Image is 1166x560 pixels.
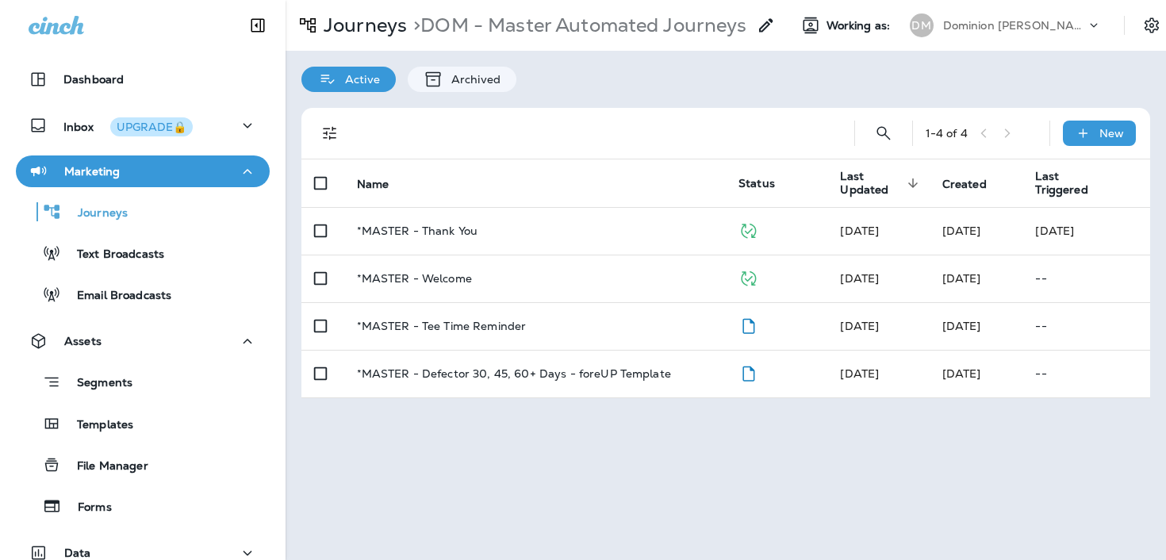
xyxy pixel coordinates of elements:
[317,13,407,37] p: Journeys
[942,177,1007,191] span: Created
[942,224,981,238] span: Pam Borrisove
[236,10,280,41] button: Collapse Sidebar
[827,19,894,33] span: Working as:
[840,271,879,286] span: Caitlin Wilson
[738,270,758,284] span: Published
[910,13,934,37] div: DM
[942,319,981,333] span: Pam Borrisove
[407,13,746,37] p: DOM - Master Automated Journeys
[314,117,346,149] button: Filters
[738,317,758,332] span: Draft
[16,63,270,95] button: Dashboard
[357,177,410,191] span: Name
[16,236,270,270] button: Text Broadcasts
[357,320,527,332] p: *MASTER - Tee Time Reminder
[16,489,270,523] button: Forms
[61,376,132,392] p: Segments
[357,178,389,191] span: Name
[738,365,758,379] span: Draft
[61,459,148,474] p: File Manager
[110,117,193,136] button: UPGRADE🔒
[1099,127,1124,140] p: New
[1022,207,1150,255] td: [DATE]
[62,206,128,221] p: Journeys
[16,195,270,228] button: Journeys
[61,247,164,263] p: Text Broadcasts
[1137,11,1166,40] button: Settings
[61,418,133,433] p: Templates
[16,109,270,141] button: InboxUPGRADE🔒
[840,224,879,238] span: Caitlin Wilson
[1035,367,1137,380] p: --
[840,319,879,333] span: Pam Borrisove
[117,121,186,132] div: UPGRADE🔒
[942,178,987,191] span: Created
[16,155,270,187] button: Marketing
[1035,170,1108,197] span: Last Triggered
[738,176,775,190] span: Status
[942,271,981,286] span: Pam Borrisove
[1035,272,1137,285] p: --
[868,117,899,149] button: Search Journeys
[64,165,120,178] p: Marketing
[63,73,124,86] p: Dashboard
[1035,170,1087,197] span: Last Triggered
[16,365,270,399] button: Segments
[1035,320,1137,332] p: --
[357,272,472,285] p: *MASTER - Welcome
[61,289,171,304] p: Email Broadcasts
[840,170,922,197] span: Last Updated
[63,117,193,134] p: Inbox
[16,407,270,440] button: Templates
[337,73,380,86] p: Active
[16,278,270,311] button: Email Broadcasts
[840,366,879,381] span: Pam Borrisove
[64,547,91,559] p: Data
[16,325,270,357] button: Assets
[840,170,902,197] span: Last Updated
[943,19,1086,32] p: Dominion [PERSON_NAME]
[357,224,478,237] p: *MASTER - Thank You
[16,448,270,481] button: File Manager
[62,501,112,516] p: Forms
[942,366,981,381] span: Pam Borrisove
[738,222,758,236] span: Published
[357,367,671,380] p: *MASTER - Defector 30, 45, 60+ Days - foreUP Template
[443,73,501,86] p: Archived
[926,127,968,140] div: 1 - 4 of 4
[64,335,102,347] p: Assets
